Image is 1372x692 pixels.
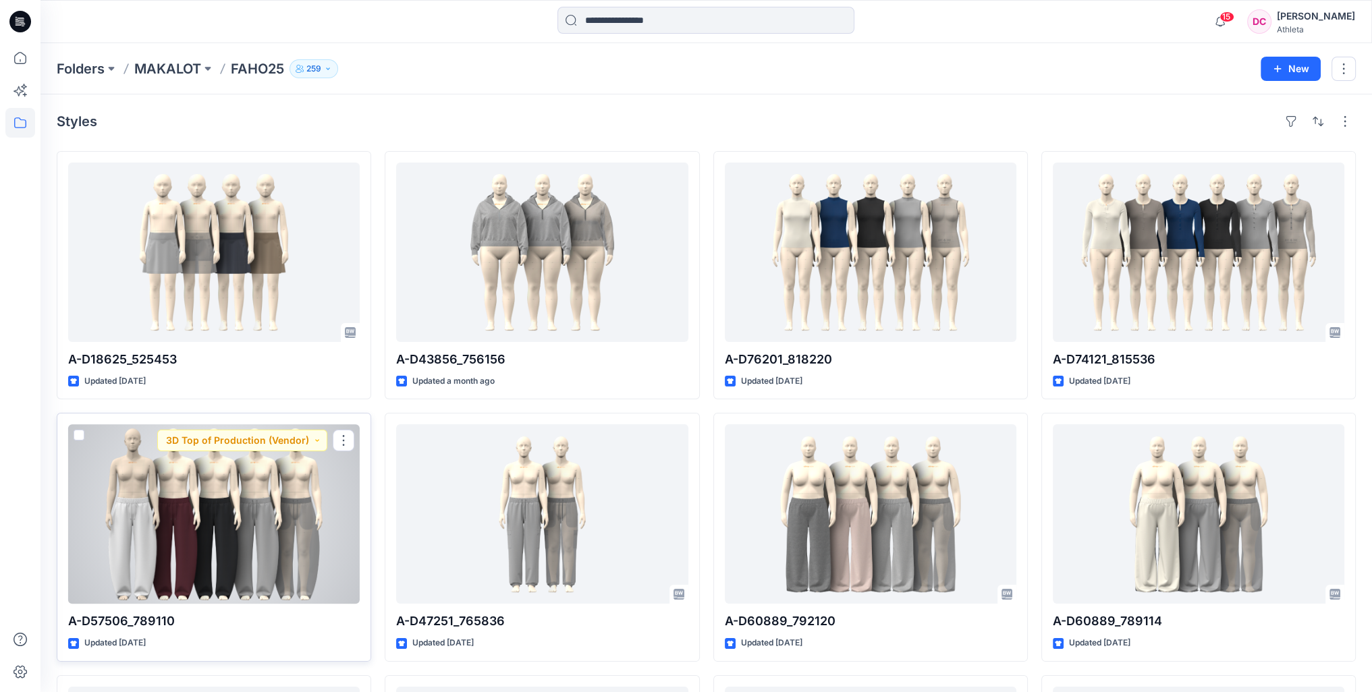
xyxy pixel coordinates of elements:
button: 259 [290,59,338,78]
a: A-D18625_525453 [68,163,360,342]
p: Updated [DATE] [1069,636,1130,650]
a: MAKALOT [134,59,201,78]
p: Updated [DATE] [1069,374,1130,388]
a: A-D74121_815536 [1053,163,1344,342]
a: A-D60889_792120 [725,424,1016,604]
p: Updated [DATE] [84,636,146,650]
p: Updated a month ago [412,374,495,388]
a: A-D60889_789114 [1053,424,1344,604]
h4: Styles [57,113,97,129]
p: A-D76201_818220 [725,350,1016,369]
p: A-D18625_525453 [68,350,360,369]
p: A-D60889_789114 [1053,612,1344,631]
a: A-D57506_789110 [68,424,360,604]
p: FAHO25 [231,59,284,78]
p: Updated [DATE] [741,374,802,388]
div: Athleta [1277,24,1355,34]
div: [PERSON_NAME] [1277,8,1355,24]
p: A-D74121_815536 [1053,350,1344,369]
span: 15 [1219,11,1234,22]
p: Updated [DATE] [412,636,474,650]
a: A-D43856_756156 [396,163,688,342]
button: New [1261,57,1321,81]
p: A-D57506_789110 [68,612,360,631]
p: 259 [306,61,321,76]
p: A-D43856_756156 [396,350,688,369]
p: Updated [DATE] [84,374,146,388]
p: A-D47251_765836 [396,612,688,631]
p: A-D60889_792120 [725,612,1016,631]
a: A-D47251_765836 [396,424,688,604]
a: A-D76201_818220 [725,163,1016,342]
a: Folders [57,59,105,78]
p: Updated [DATE] [741,636,802,650]
div: DC [1247,9,1271,34]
